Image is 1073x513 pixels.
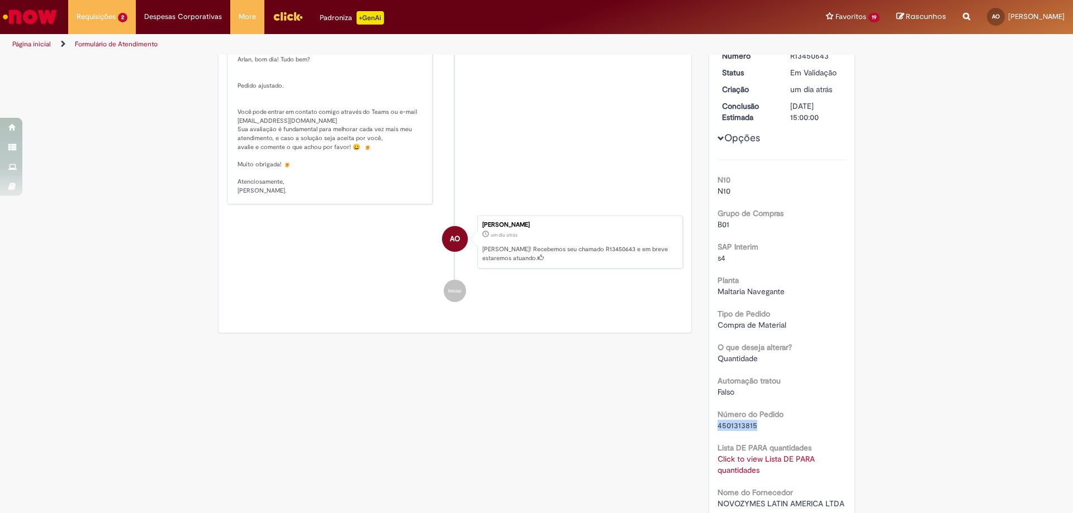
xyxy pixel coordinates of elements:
span: NOVOZYMES LATIN AMERICA LTDA [718,498,844,509]
p: Arlan, bom dia! Tudo bem? Pedido ajustado. Você pode entrar em contato comigo através do Teams ou... [238,39,424,195]
span: um dia atrás [491,232,517,238]
span: Despesas Corporativas [144,11,222,22]
span: N10 [718,186,730,196]
b: Tipo de Pedido [718,309,770,319]
span: um dia atrás [790,84,832,94]
li: Arlan Santos Oliveira [227,215,683,269]
span: Rascunhos [906,11,946,22]
span: Requisições [77,11,116,22]
b: Planta [718,275,739,285]
div: Em Validação [790,67,842,78]
b: Grupo de Compras [718,208,784,218]
dt: Criação [714,84,782,95]
div: Padroniza [320,11,384,25]
div: Arlan Santos Oliveira [442,226,468,252]
span: Favoritos [835,11,866,22]
span: 4501313815 [718,420,757,430]
time: 27/08/2025 07:51:59 [491,232,517,238]
span: 19 [868,13,880,22]
b: Automação tratou [718,376,781,386]
span: More [239,11,256,22]
span: s4 [718,253,725,263]
a: Rascunhos [896,12,946,22]
b: SAP Interim [718,242,758,252]
span: B01 [718,219,729,229]
span: Falso [718,387,734,397]
div: 27/08/2025 07:51:59 [790,84,842,95]
p: +GenAi [357,11,384,25]
span: Compra de Material [718,320,786,330]
span: Maltaria Navegante [718,286,785,296]
dt: Conclusão Estimada [714,100,782,123]
p: [PERSON_NAME]! Recebemos seu chamado R13450643 e em breve estaremos atuando. [482,245,677,262]
b: Número do Pedido [718,409,784,419]
span: AO [992,13,1000,20]
b: Nome do Fornecedor [718,487,793,497]
a: Página inicial [12,40,51,49]
b: O que deseja alterar? [718,342,792,352]
dt: Número [714,50,782,61]
a: Formulário de Atendimento [75,40,158,49]
img: click_logo_yellow_360x200.png [273,8,303,25]
div: [PERSON_NAME] [482,222,677,228]
div: R13450643 [790,50,842,61]
span: Quantidade [718,353,758,363]
b: N10 [718,175,730,185]
div: [DATE] 15:00:00 [790,100,842,123]
span: [PERSON_NAME] [1008,12,1065,21]
a: Click to view Lista DE PARA quantidades [718,454,815,475]
b: Lista DE PARA quantidades [718,443,811,453]
ul: Trilhas de página [8,34,707,55]
span: 2 [118,13,127,22]
dt: Status [714,67,782,78]
span: AO [450,226,460,252]
img: ServiceNow [1,6,59,28]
